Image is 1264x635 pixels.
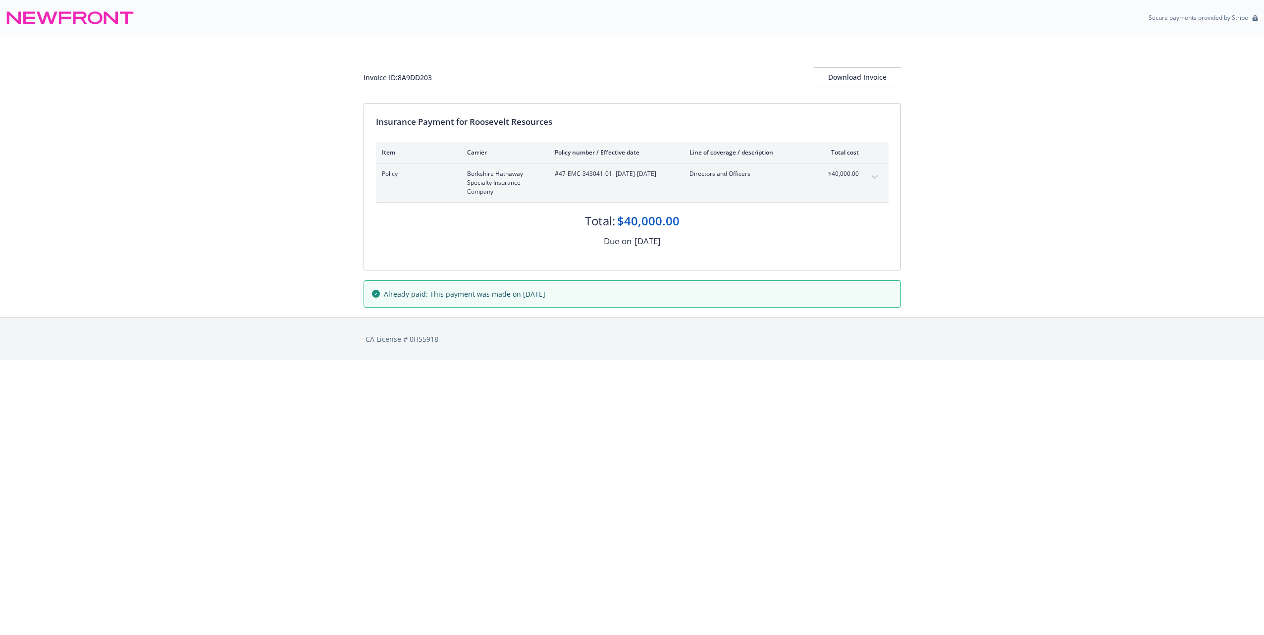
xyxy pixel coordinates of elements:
span: Policy [382,169,451,178]
span: Directors and Officers [689,169,806,178]
button: expand content [867,169,883,185]
div: [DATE] [634,235,661,248]
div: $40,000.00 [617,212,680,229]
div: Line of coverage / description [689,148,806,157]
div: CA License # 0H55918 [366,334,899,344]
div: Invoice ID: 8A9DD203 [364,72,432,83]
div: Item [382,148,451,157]
div: Insurance Payment for Roosevelt Resources [376,115,889,128]
span: #47-EMC-343041-01 - [DATE]-[DATE] [555,169,674,178]
div: Policy number / Effective date [555,148,674,157]
span: Berkshire Hathaway Specialty Insurance Company [467,169,539,196]
div: Total: [585,212,615,229]
div: Total cost [822,148,859,157]
span: Already paid: This payment was made on [DATE] [384,289,545,299]
span: $40,000.00 [822,169,859,178]
button: Download Invoice [814,67,901,87]
div: PolicyBerkshire Hathaway Specialty Insurance Company#47-EMC-343041-01- [DATE]-[DATE]Directors and... [376,163,889,202]
div: Due on [604,235,632,248]
div: Download Invoice [814,68,901,87]
div: Carrier [467,148,539,157]
p: Secure payments provided by Stripe [1149,13,1248,22]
